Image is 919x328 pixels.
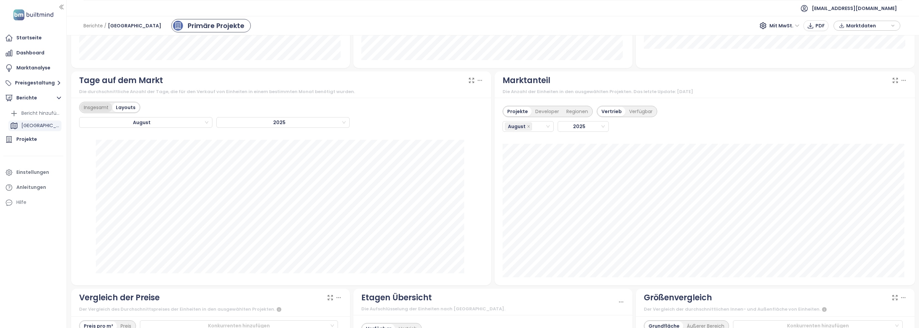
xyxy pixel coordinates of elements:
div: Der Vergleich der durchschnittlichen Innen- und Außenfläche von Einheiten. [644,306,907,314]
a: Marktanalyse [3,61,63,75]
div: Startseite [16,34,42,42]
a: Dashboard [3,46,63,60]
span: 2025 [560,121,605,131]
a: Startseite [3,31,63,45]
a: Anleitungen [3,181,63,194]
a: primary [171,19,251,32]
div: Verfügbar [625,107,656,116]
div: Projekte [504,107,532,116]
div: button [837,21,897,31]
div: Marktanalyse [16,64,50,72]
div: Hilfe [3,196,63,209]
div: Anleitungen [16,183,46,192]
div: Einstellungen [16,168,49,177]
div: Projekte [16,135,37,143]
div: [GEOGRAPHIC_DATA] [21,121,60,130]
button: Preisgestaltung [3,76,63,90]
span: Marktdaten [846,21,889,31]
div: Etagen Übersicht [361,291,432,304]
div: Bericht hinzufügen [21,109,60,117]
div: Marktanteil [503,74,550,87]
div: Insgesamt [80,103,112,112]
span: August [81,117,208,127]
div: Die Aufschlüsselung der Einheiten nach [GEOGRAPHIC_DATA]. [361,306,618,312]
div: Bericht hinzufügen [8,108,61,119]
span: August [505,122,532,130]
span: [GEOGRAPHIC_DATA] [108,20,161,32]
a: Projekte [3,133,63,146]
span: 2025 [219,117,346,127]
a: Einstellungen [3,166,63,179]
div: Developer [532,107,563,116]
span: [EMAIL_ADDRESS][DOMAIN_NAME] [812,0,897,16]
div: Regionen [563,107,592,116]
div: [GEOGRAPHIC_DATA] [8,120,61,131]
button: Berichte [3,91,63,105]
div: Primäre Projekte [188,21,244,31]
div: Der Vergleich des Durchschnittspreises der Einheiten in den ausgewählten Projekten. [79,306,342,314]
span: Mit MwSt. [769,21,799,31]
span: PDF [815,22,825,29]
div: Größenvergleich [644,291,712,304]
span: Berichte [83,20,103,32]
div: Die Anzahl der Einheiten in den ausgewählten Projekten. Das letzte Update: [DATE] [503,88,907,95]
button: PDF [803,20,829,31]
img: logo [11,8,55,22]
span: close [527,125,530,128]
div: Die durchschnittliche Anzahl der Tage, die für den Verkauf von Einheiten in einem bestimmten Mona... [79,88,484,95]
div: Hilfe [16,198,26,207]
div: Layouts [112,103,139,112]
div: Vergleich der Preise [79,291,160,304]
div: Vertrieb [598,107,625,116]
div: Dashboard [16,49,44,57]
span: / [104,20,107,32]
span: August [508,123,526,130]
div: Tage auf dem Markt [79,74,163,87]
